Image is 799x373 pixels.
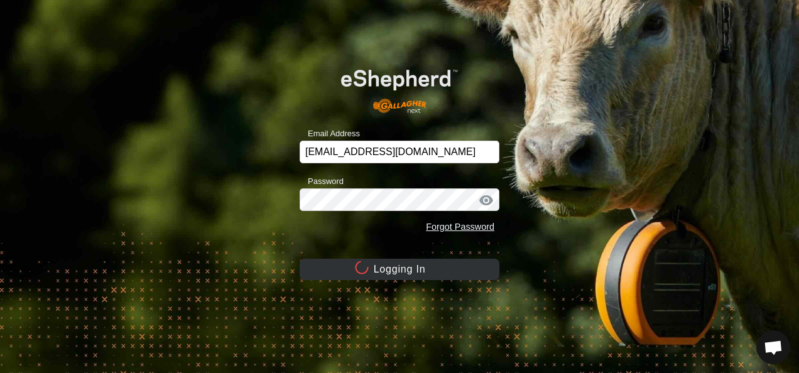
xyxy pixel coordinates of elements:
[320,53,479,121] img: E-shepherd Logo
[300,259,499,280] button: Logging In
[300,175,344,188] label: Password
[426,222,494,232] a: Forgot Password
[756,330,790,364] div: Open chat
[300,127,360,140] label: Email Address
[300,141,499,163] input: Email Address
